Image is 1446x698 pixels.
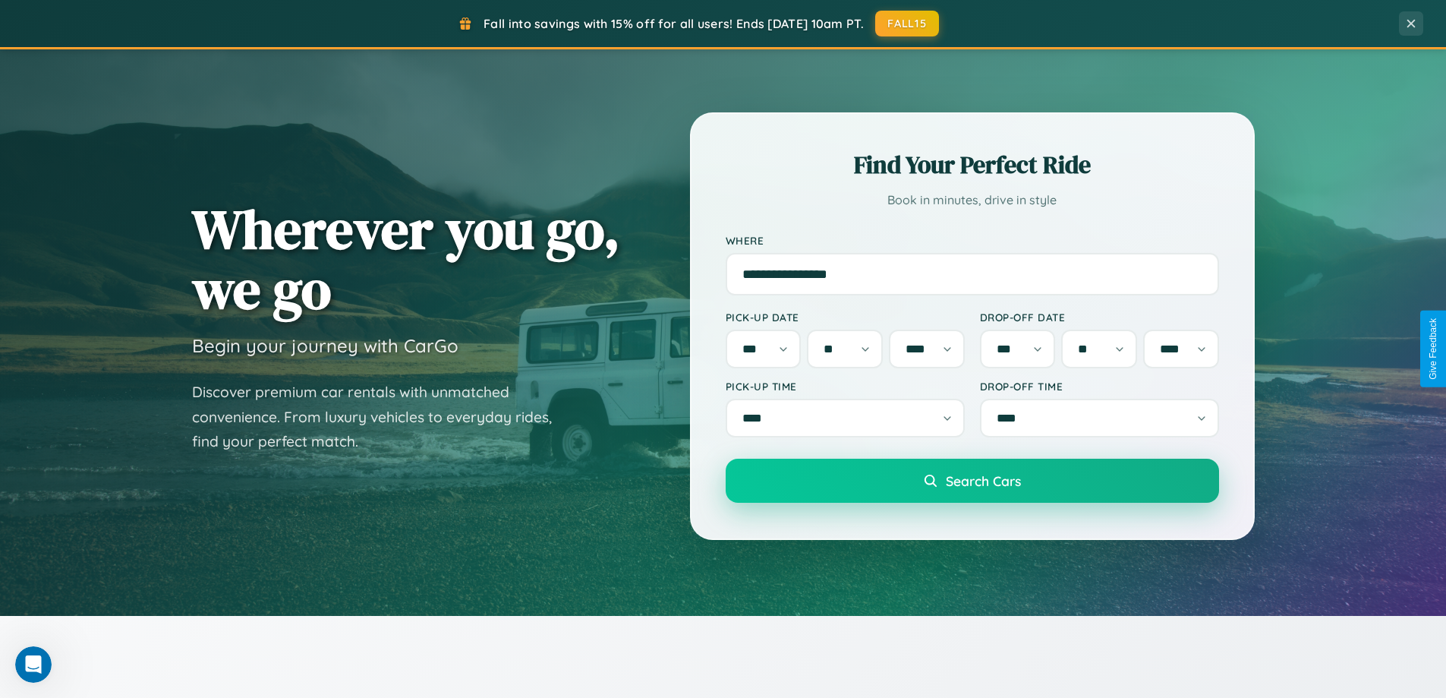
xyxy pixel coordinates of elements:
button: Search Cars [726,459,1219,503]
label: Pick-up Date [726,311,965,324]
h2: Find Your Perfect Ride [726,148,1219,182]
label: Drop-off Date [980,311,1219,324]
div: Give Feedback [1428,318,1438,380]
iframe: Intercom live chat [15,646,52,683]
label: Pick-up Time [726,380,965,393]
h1: Wherever you go, we go [192,199,620,319]
p: Book in minutes, drive in style [726,189,1219,211]
span: Fall into savings with 15% off for all users! Ends [DATE] 10am PT. [484,16,864,31]
label: Drop-off Time [980,380,1219,393]
span: Search Cars [946,472,1021,489]
h3: Begin your journey with CarGo [192,334,458,357]
button: FALL15 [875,11,939,36]
p: Discover premium car rentals with unmatched convenience. From luxury vehicles to everyday rides, ... [192,380,572,454]
label: Where [726,234,1219,247]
